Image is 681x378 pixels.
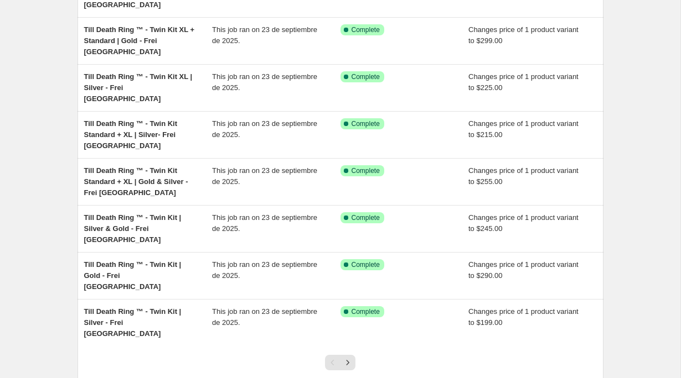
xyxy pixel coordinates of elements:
[212,166,317,186] span: This job ran on 23 de septiembre de 2025.
[468,260,579,280] span: Changes price of 1 product variant to $290.00
[212,213,317,233] span: This job ran on 23 de septiembre de 2025.
[84,25,195,56] span: Till Death Ring ™ - Twin Kit XL + Standard | Gold - Frei [GEOGRAPHIC_DATA]
[352,25,380,34] span: Complete
[84,260,182,291] span: Till Death Ring ™ - Twin Kit | Gold - Frei [GEOGRAPHIC_DATA]
[468,307,579,327] span: Changes price of 1 product variant to $199.00
[84,119,178,150] span: Till Death Ring ™ - Twin Kit Standard + XL | Silver- Frei [GEOGRAPHIC_DATA]
[468,213,579,233] span: Changes price of 1 product variant to $245.00
[352,307,380,316] span: Complete
[212,307,317,327] span: This job ran on 23 de septiembre de 2025.
[212,260,317,280] span: This job ran on 23 de septiembre de 2025.
[84,72,193,103] span: Till Death Ring ™ - Twin Kit XL | Silver - Frei [GEOGRAPHIC_DATA]
[352,166,380,175] span: Complete
[468,119,579,139] span: Changes price of 1 product variant to $215.00
[468,72,579,92] span: Changes price of 1 product variant to $225.00
[352,72,380,81] span: Complete
[352,260,380,269] span: Complete
[212,72,317,92] span: This job ran on 23 de septiembre de 2025.
[84,166,188,197] span: Till Death Ring ™ - Twin Kit Standard + XL | Gold & Silver - Frei [GEOGRAPHIC_DATA]
[468,25,579,45] span: Changes price of 1 product variant to $299.00
[340,355,355,370] button: Next
[84,213,182,244] span: Till Death Ring ™ - Twin Kit | Silver & Gold - Frei [GEOGRAPHIC_DATA]
[352,119,380,128] span: Complete
[352,213,380,222] span: Complete
[468,166,579,186] span: Changes price of 1 product variant to $255.00
[212,25,317,45] span: This job ran on 23 de septiembre de 2025.
[325,355,355,370] nav: Pagination
[84,307,182,338] span: Till Death Ring ™ - Twin Kit | Silver - Frei [GEOGRAPHIC_DATA]
[212,119,317,139] span: This job ran on 23 de septiembre de 2025.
